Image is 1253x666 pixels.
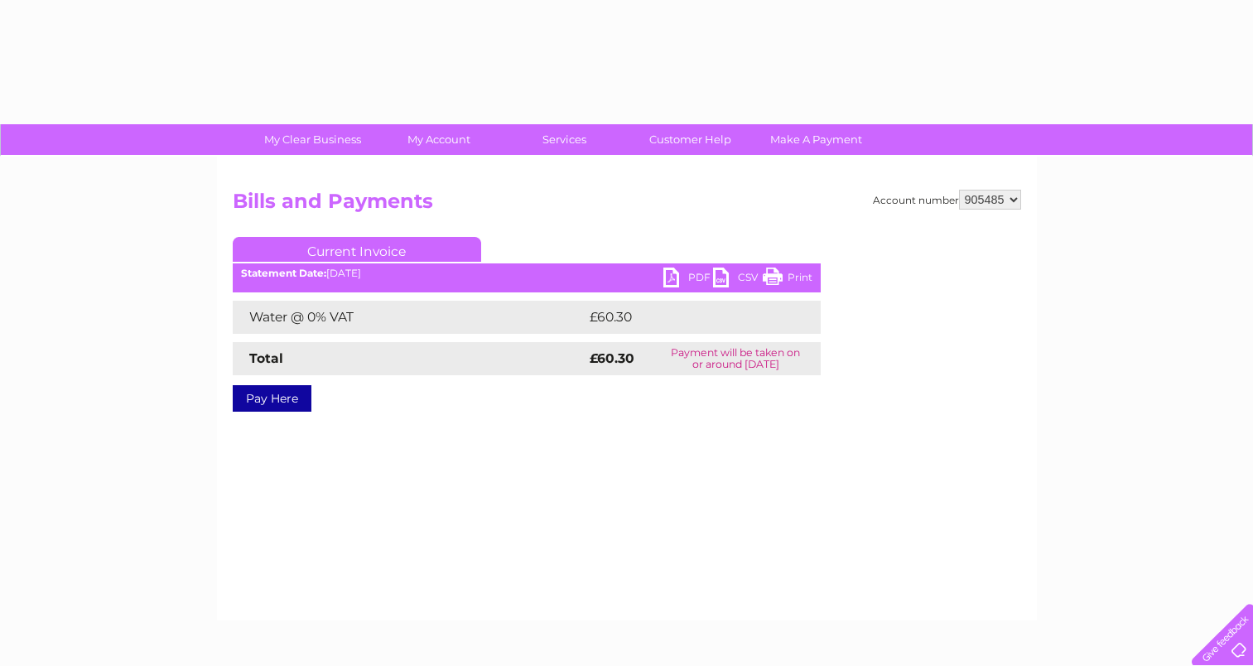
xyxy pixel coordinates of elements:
[873,190,1021,210] div: Account number
[622,124,759,155] a: Customer Help
[496,124,633,155] a: Services
[748,124,884,155] a: Make A Payment
[763,268,812,292] a: Print
[241,267,326,279] b: Statement Date:
[713,268,763,292] a: CSV
[651,342,821,375] td: Payment will be taken on or around [DATE]
[233,237,481,262] a: Current Invoice
[590,350,634,366] strong: £60.30
[249,350,283,366] strong: Total
[233,385,311,412] a: Pay Here
[370,124,507,155] a: My Account
[586,301,788,334] td: £60.30
[233,301,586,334] td: Water @ 0% VAT
[233,190,1021,221] h2: Bills and Payments
[233,268,821,279] div: [DATE]
[663,268,713,292] a: PDF
[244,124,381,155] a: My Clear Business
